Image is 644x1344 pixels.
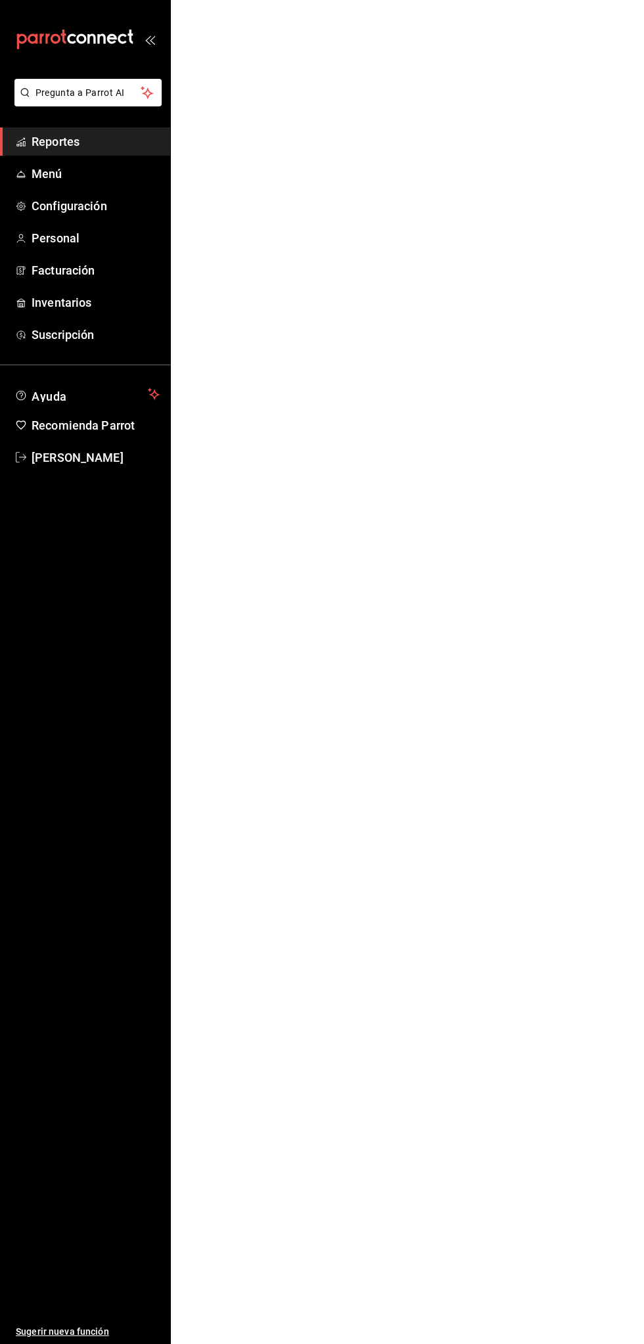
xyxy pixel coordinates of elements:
span: Ayuda [32,386,143,402]
span: Sugerir nueva función [16,1325,160,1339]
span: Facturación [32,261,160,279]
button: Pregunta a Parrot AI [14,79,162,106]
a: Pregunta a Parrot AI [9,95,162,109]
span: Personal [32,229,160,247]
span: Suscripción [32,326,160,344]
span: Configuración [32,197,160,215]
button: open_drawer_menu [145,34,155,45]
span: Menú [32,165,160,183]
span: Recomienda Parrot [32,416,160,434]
span: Pregunta a Parrot AI [35,86,141,100]
span: Reportes [32,133,160,150]
span: Inventarios [32,294,160,311]
span: [PERSON_NAME] [32,449,160,466]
